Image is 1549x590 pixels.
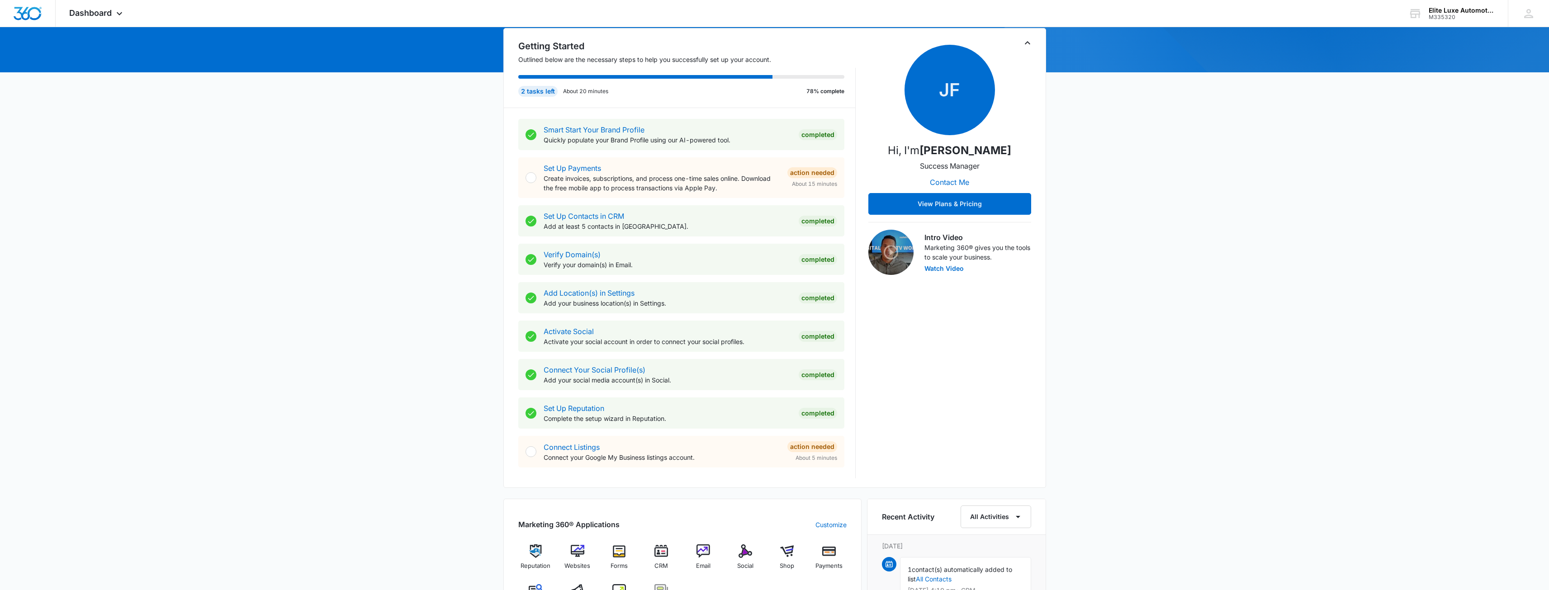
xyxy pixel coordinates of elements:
div: 2 tasks left [518,86,558,97]
p: Add your business location(s) in Settings. [544,298,791,308]
a: Websites [560,544,595,577]
p: Add at least 5 contacts in [GEOGRAPHIC_DATA]. [544,222,791,231]
a: Add Location(s) in Settings [544,288,635,297]
button: View Plans & Pricing [868,193,1031,215]
a: Forms [602,544,637,577]
div: Completed [799,293,837,303]
a: Set Up Payments [544,164,601,173]
p: Activate your social account in order to connect your social profiles. [544,337,791,346]
button: Toggle Collapse [1022,38,1033,48]
p: Add your social media account(s) in Social. [544,375,791,385]
a: Smart Start Your Brand Profile [544,125,644,134]
div: Completed [799,331,837,342]
button: All Activities [961,505,1031,528]
p: Quickly populate your Brand Profile using our AI-powered tool. [544,135,791,145]
a: Shop [770,544,805,577]
span: Payments [815,562,843,571]
p: Marketing 360® gives you the tools to scale your business. [924,243,1031,262]
span: Social [737,562,753,571]
p: Verify your domain(s) in Email. [544,260,791,269]
span: Shop [780,562,794,571]
span: contact(s) automatically added to list [908,566,1012,583]
span: Websites [564,562,590,571]
a: All Contacts [916,575,952,583]
span: Email [696,562,711,571]
h2: Getting Started [518,39,856,53]
div: Action Needed [787,441,837,452]
a: Connect Your Social Profile(s) [544,365,645,374]
div: Completed [799,216,837,227]
div: account name [1429,7,1495,14]
div: Action Needed [787,167,837,178]
a: CRM [644,544,679,577]
div: Completed [799,369,837,380]
div: Completed [799,408,837,419]
p: Complete the setup wizard in Reputation. [544,414,791,423]
p: [DATE] [882,541,1031,551]
h2: Marketing 360® Applications [518,519,620,530]
button: Contact Me [921,171,978,193]
h6: Recent Activity [882,511,934,522]
p: Connect your Google My Business listings account. [544,453,780,462]
a: Connect Listings [544,443,600,452]
a: Payments [812,544,847,577]
a: Set Up Reputation [544,404,604,413]
p: 78% complete [806,87,844,95]
strong: [PERSON_NAME] [919,144,1011,157]
a: Set Up Contacts in CRM [544,212,624,221]
a: Social [728,544,763,577]
p: Success Manager [920,160,980,171]
h3: Intro Video [924,232,1031,243]
button: Watch Video [924,265,964,272]
span: Dashboard [69,8,112,18]
div: Completed [799,129,837,140]
p: Outlined below are the necessary steps to help you successfully set up your account. [518,55,856,64]
span: CRM [654,562,668,571]
a: Customize [815,520,847,529]
div: Completed [799,254,837,265]
span: Reputation [521,562,550,571]
a: Email [686,544,721,577]
span: About 5 minutes [796,454,837,462]
a: Activate Social [544,327,594,336]
span: JF [905,45,995,135]
p: Hi, I'm [888,142,1011,159]
span: Forms [611,562,628,571]
p: About 20 minutes [563,87,608,95]
span: About 15 minutes [792,180,837,188]
div: account id [1429,14,1495,20]
a: Reputation [518,544,553,577]
p: Create invoices, subscriptions, and process one-time sales online. Download the free mobile app t... [544,174,780,193]
img: Intro Video [868,230,914,275]
span: 1 [908,566,912,573]
a: Verify Domain(s) [544,250,601,259]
